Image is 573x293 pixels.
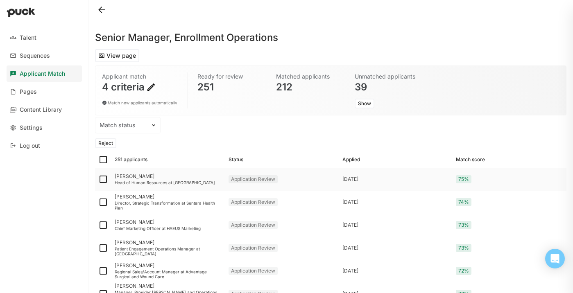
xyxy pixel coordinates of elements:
button: Reject [95,138,116,148]
div: [PERSON_NAME] [115,194,222,200]
div: Applied [342,157,360,162]
a: Content Library [7,101,82,118]
div: [PERSON_NAME] [115,174,222,179]
a: Talent [7,29,82,46]
div: Content Library [20,106,62,113]
a: Applicant Match [7,65,82,82]
div: 75% [456,175,471,183]
div: Application Review [229,198,278,206]
div: Match new applicants automatically [102,99,177,107]
div: 39 [355,82,422,92]
div: Status [229,157,243,162]
a: Sequences [7,47,82,64]
div: Sequences [20,52,50,59]
div: Ready for review [197,72,265,81]
div: Unmatched applicants [355,72,422,81]
a: Pages [7,83,82,100]
button: View page [95,49,139,62]
div: Head of Human Resources at [GEOGRAPHIC_DATA] [115,180,222,185]
div: Open Intercom Messenger [545,249,565,268]
div: [PERSON_NAME] [115,219,222,225]
div: 72% [456,267,471,275]
a: Settings [7,119,82,136]
button: Show [355,99,374,108]
div: 73% [456,221,471,229]
div: Patient Engagement Operations Manager at [GEOGRAPHIC_DATA] [115,246,222,256]
div: Application Review [229,267,278,275]
div: 74% [456,198,471,206]
div: Pages [20,88,37,95]
div: Talent [20,34,36,41]
div: [DATE] [342,245,450,251]
div: [PERSON_NAME] [115,283,222,289]
div: [DATE] [342,222,450,228]
div: [DATE] [342,268,450,274]
div: 4 criteria [102,82,177,92]
div: Applicant match [102,72,177,81]
div: Director, Strategic Transformation at Sentara Health Plan [115,201,222,210]
div: [PERSON_NAME] [115,240,222,246]
div: Chief Marketing Officer at HAEUS Marketing [115,226,222,231]
div: Applicant Match [20,70,65,77]
div: Application Review [229,175,278,183]
div: 73% [456,244,471,252]
h1: Senior Manager, Enrollment Operations [95,33,278,43]
div: Match score [456,157,485,162]
div: 212 [276,82,343,92]
div: Application Review [229,221,278,229]
div: Log out [20,142,40,149]
div: [DATE] [342,199,450,205]
div: Settings [20,124,43,131]
div: 251 applicants [115,157,147,162]
div: [DATE] [342,176,450,182]
div: 251 [197,82,265,92]
div: Matched applicants [276,72,343,81]
div: Application Review [229,244,278,252]
div: Regional Sales/Account Manager at Advantage Surgical and Wound Care [115,269,222,279]
div: [PERSON_NAME] [115,263,222,268]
